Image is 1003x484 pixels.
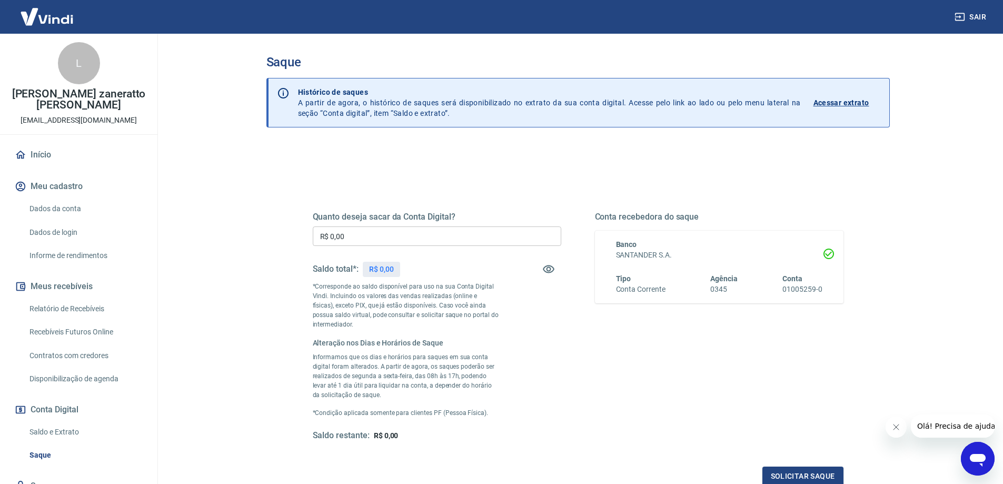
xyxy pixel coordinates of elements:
[13,275,145,298] button: Meus recebíveis
[313,282,499,329] p: *Corresponde ao saldo disponível para uso na sua Conta Digital Vindi. Incluindo os valores das ve...
[313,352,499,400] p: Informamos que os dias e horários para saques em sua conta digital foram alterados. A partir de a...
[25,345,145,367] a: Contratos com credores
[710,274,738,283] span: Agência
[961,442,995,476] iframe: Botão para abrir a janela de mensagens
[8,88,149,111] p: [PERSON_NAME] zaneratto [PERSON_NAME]
[313,212,561,222] h5: Quanto deseja sacar da Conta Digital?
[13,175,145,198] button: Meu cadastro
[25,445,145,466] a: Saque
[298,87,801,97] p: Histórico de saques
[616,274,631,283] span: Tipo
[616,284,666,295] h6: Conta Corrente
[782,284,822,295] h6: 01005259-0
[6,7,88,16] span: Olá! Precisa de ajuda?
[25,421,145,443] a: Saldo e Extrato
[13,143,145,166] a: Início
[374,431,399,440] span: R$ 0,00
[813,87,881,118] a: Acessar extrato
[313,408,499,418] p: *Condição aplicada somente para clientes PF (Pessoa Física).
[313,338,499,348] h6: Alteração nos Dias e Horários de Saque
[13,398,145,421] button: Conta Digital
[616,240,637,249] span: Banco
[313,430,370,441] h5: Saldo restante:
[616,250,822,261] h6: SANTANDER S.A.
[595,212,843,222] h5: Conta recebedora do saque
[952,7,990,27] button: Sair
[369,264,394,275] p: R$ 0,00
[25,245,145,266] a: Informe de rendimentos
[25,198,145,220] a: Dados da conta
[13,1,81,33] img: Vindi
[298,87,801,118] p: A partir de agora, o histórico de saques será disponibilizado no extrato da sua conta digital. Ac...
[313,264,359,274] h5: Saldo total*:
[886,417,907,438] iframe: Fechar mensagem
[25,368,145,390] a: Disponibilização de agenda
[266,55,890,70] h3: Saque
[710,284,738,295] h6: 0345
[813,97,869,108] p: Acessar extrato
[58,42,100,84] div: L
[25,222,145,243] a: Dados de login
[911,414,995,438] iframe: Mensagem da empresa
[25,298,145,320] a: Relatório de Recebíveis
[25,321,145,343] a: Recebíveis Futuros Online
[21,115,137,126] p: [EMAIL_ADDRESS][DOMAIN_NAME]
[782,274,802,283] span: Conta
